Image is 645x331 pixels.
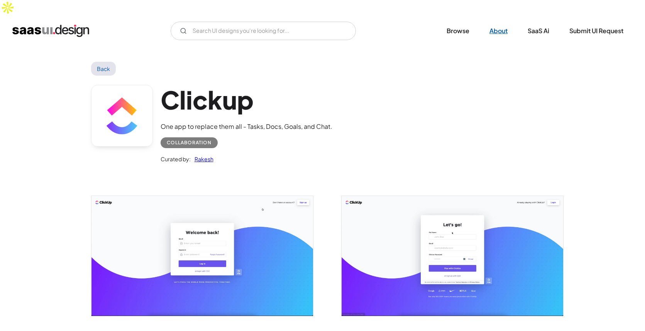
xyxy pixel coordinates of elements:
[167,138,212,147] div: Collaboration
[161,122,332,131] div: One app to replace them all - Tasks, Docs, Goals, and Chat.
[171,22,356,40] input: Search UI designs you're looking for...
[91,62,116,76] a: Back
[161,154,191,164] div: Curated by:
[560,22,633,39] a: Submit UI Request
[342,196,563,316] img: 60436225eb50aa49d2530e90_Clickup%20Signup.jpg
[161,85,332,115] h1: Clickup
[437,22,479,39] a: Browse
[480,22,517,39] a: About
[91,196,313,316] img: 60436226e717603c391a42bc_Clickup%20Login.jpg
[342,196,563,316] a: open lightbox
[191,154,213,164] a: Rakesh
[12,25,89,37] a: home
[91,196,313,316] a: open lightbox
[171,22,356,40] form: Email Form
[518,22,559,39] a: SaaS Ai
